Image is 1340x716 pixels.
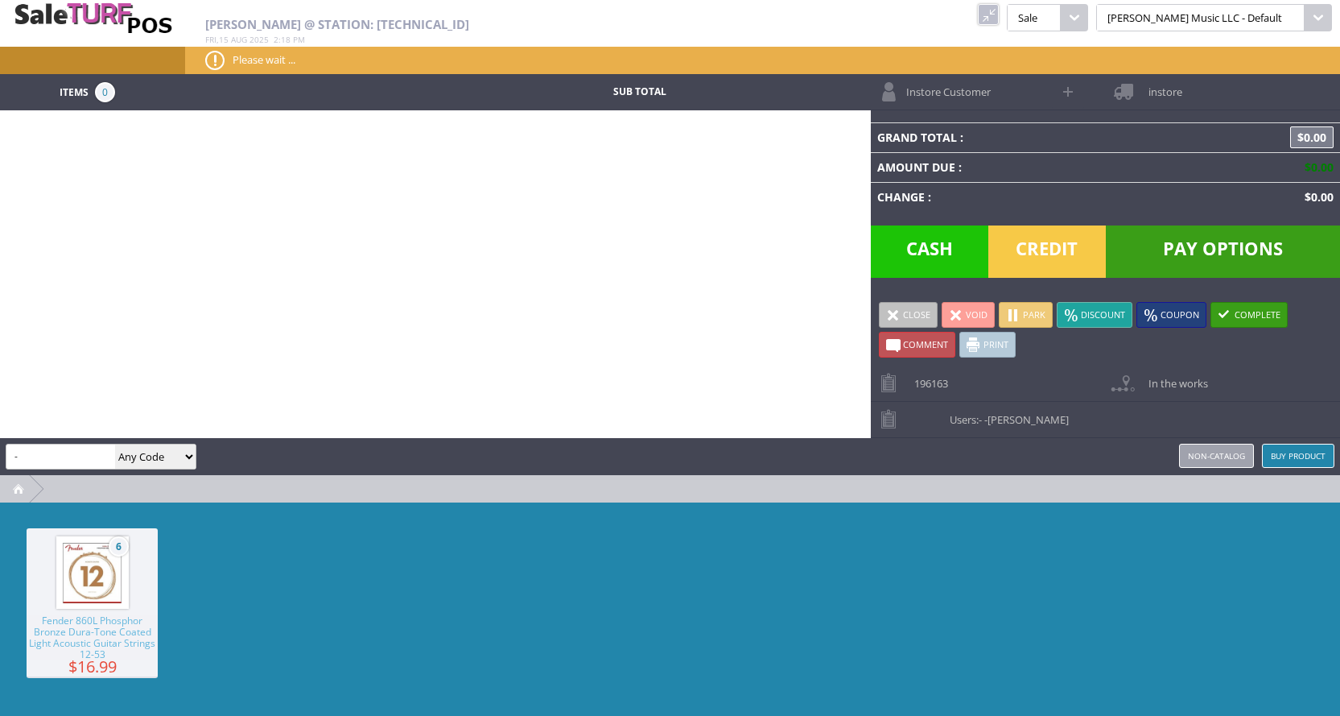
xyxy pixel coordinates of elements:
span: $16.99 [27,660,158,673]
span: 6 [109,536,129,557]
span: 0 [95,82,115,102]
a: Discount [1057,302,1132,328]
span: Fender 860L Phosphor Bronze Dura-Tone Coated Light Acoustic Guitar Strings 12-53 [27,615,158,660]
td: Sub Total [522,82,757,102]
span: , : [205,34,305,45]
span: 2 [274,34,278,45]
a: Park [999,302,1053,328]
span: $0.00 [1290,126,1334,148]
td: Amount Due : [871,152,1162,182]
span: instore [1140,74,1182,99]
span: pm [293,34,305,45]
td: Change : [871,182,1162,212]
span: Instore Customer [898,74,991,99]
span: $0.00 [1298,189,1334,205]
h2: [PERSON_NAME] @ Station: [TECHNICAL_ID] [205,18,876,31]
span: Pay Options [1106,226,1340,278]
a: Close [879,302,938,328]
span: Items [60,82,89,100]
a: Print [959,332,1016,358]
span: Cash [871,226,988,278]
span: 196163 [906,366,948,391]
a: Complete [1210,302,1288,328]
span: Credit [988,226,1106,278]
a: Non-catalog [1179,444,1254,468]
span: $0.00 [1298,159,1334,175]
span: Aug [231,34,247,45]
span: Comment [903,338,948,350]
span: Fri [205,34,216,45]
a: Coupon [1136,302,1206,328]
p: Please wait ... [205,51,1320,68]
span: - [979,412,982,427]
a: Buy Product [1262,444,1334,468]
input: Search [6,445,115,468]
span: Sale [1007,4,1060,31]
span: Users: [942,402,1069,427]
span: 2025 [249,34,269,45]
span: -[PERSON_NAME] [984,412,1069,427]
span: 18 [281,34,291,45]
span: 15 [219,34,229,45]
a: Void [942,302,995,328]
span: In the works [1140,366,1208,391]
td: Grand Total : [871,122,1162,152]
span: [PERSON_NAME] Music LLC - Default [1096,4,1305,31]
